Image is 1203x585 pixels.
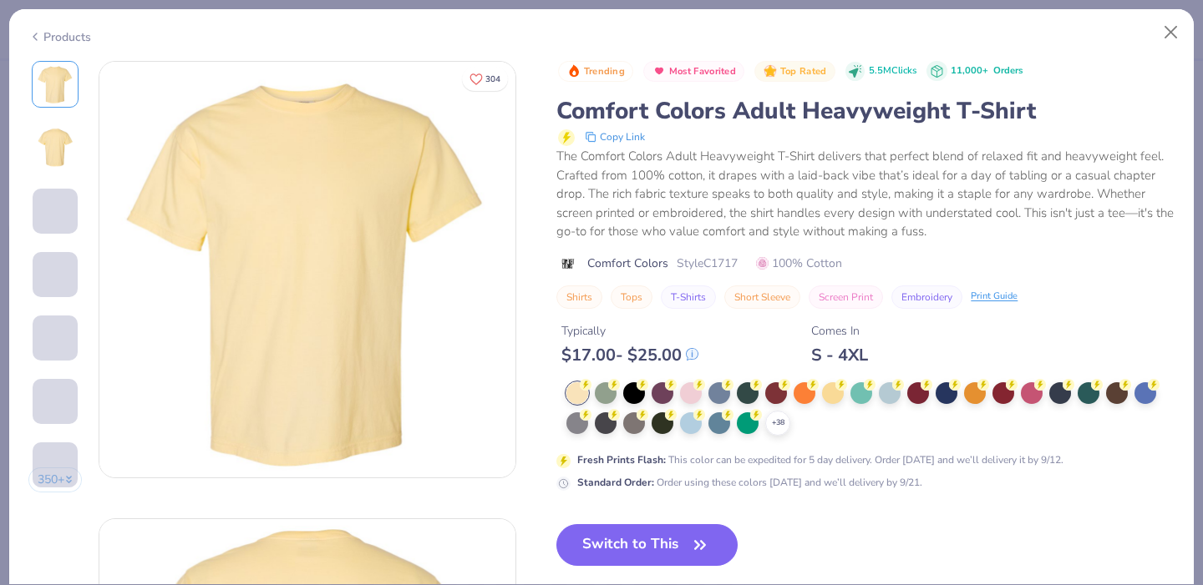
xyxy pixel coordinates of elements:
[971,290,1018,304] div: Print Guide
[677,255,738,272] span: Style C1717
[556,524,738,566] button: Switch to This
[811,345,868,366] div: S - 4XL
[567,64,581,78] img: Trending sort
[611,285,652,309] button: Tops
[99,62,515,477] img: Front
[756,255,842,272] span: 100% Cotton
[35,128,75,168] img: Back
[577,475,922,490] div: Order using these colors [DATE] and we’ll delivery by 9/21.
[577,476,654,489] strong: Standard Order :
[780,67,827,76] span: Top Rated
[556,257,579,270] img: brand logo
[462,67,508,91] button: Like
[33,487,35,532] img: User generated content
[556,95,1175,127] div: Comfort Colors Adult Heavyweight T-Shirt
[993,64,1023,77] span: Orders
[558,61,633,83] button: Badge Button
[652,64,666,78] img: Most Favorited sort
[643,61,744,83] button: Badge Button
[577,453,666,466] strong: Fresh Prints Flash :
[1155,17,1187,48] button: Close
[33,424,35,469] img: User generated content
[811,322,868,340] div: Comes In
[33,361,35,406] img: User generated content
[561,345,698,366] div: $ 17.00 - $ 25.00
[772,417,784,429] span: + 38
[28,28,91,46] div: Products
[754,61,835,83] button: Badge Button
[809,285,883,309] button: Screen Print
[869,64,916,78] span: 5.5M Clicks
[33,234,35,279] img: User generated content
[669,67,736,76] span: Most Favorited
[28,467,83,492] button: 350+
[951,64,1023,78] div: 11,000+
[584,67,625,76] span: Trending
[485,75,500,83] span: 304
[556,285,602,309] button: Shirts
[891,285,962,309] button: Embroidery
[661,285,716,309] button: T-Shirts
[580,127,650,147] button: copy to clipboard
[764,64,777,78] img: Top Rated sort
[561,322,698,340] div: Typically
[724,285,800,309] button: Short Sleeve
[577,452,1063,467] div: This color can be expedited for 5 day delivery. Order [DATE] and we’ll delivery it by 9/12.
[33,297,35,342] img: User generated content
[35,64,75,104] img: Front
[587,255,668,272] span: Comfort Colors
[556,147,1175,241] div: The Comfort Colors Adult Heavyweight T-Shirt delivers that perfect blend of relaxed fit and heavy...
